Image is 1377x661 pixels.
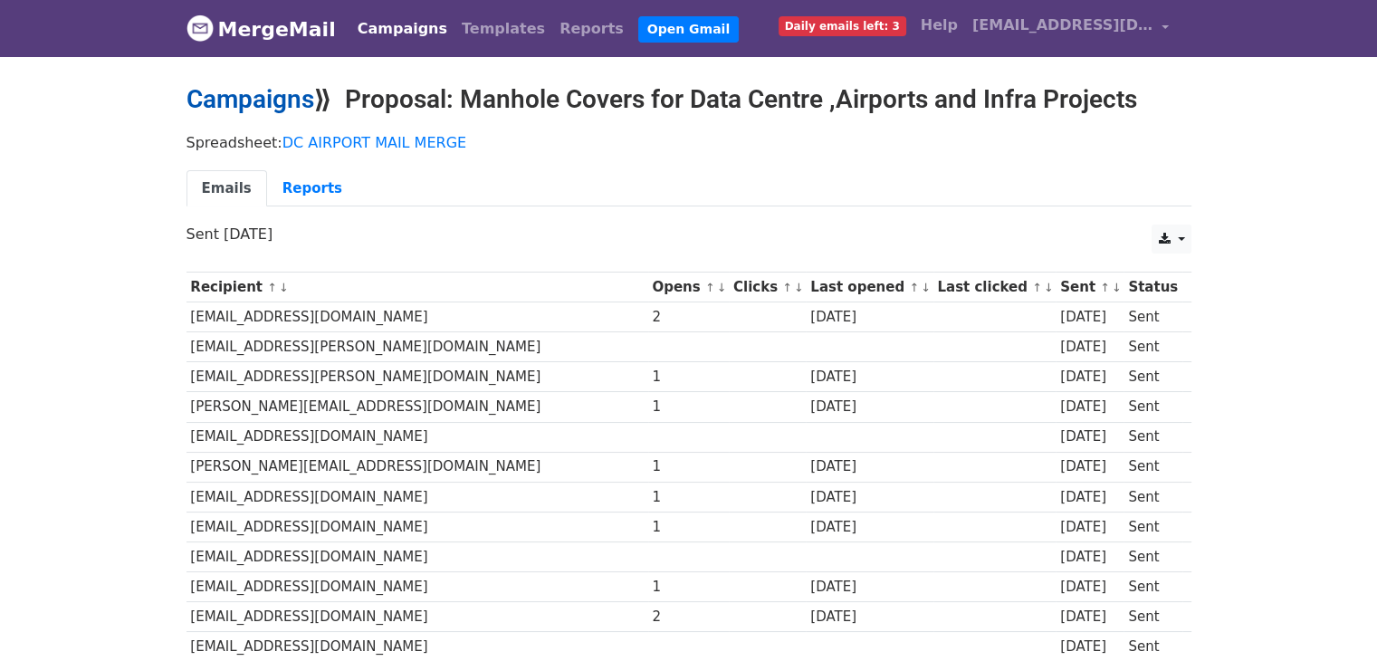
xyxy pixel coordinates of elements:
[1060,637,1120,657] div: [DATE]
[652,487,724,508] div: 1
[810,517,928,538] div: [DATE]
[717,281,727,294] a: ↓
[1044,281,1054,294] a: ↓
[454,11,552,47] a: Templates
[729,273,806,302] th: Clicks
[1124,392,1181,422] td: Sent
[921,281,931,294] a: ↓
[1060,307,1120,328] div: [DATE]
[652,607,724,627] div: 2
[1032,281,1042,294] a: ↑
[186,572,648,602] td: [EMAIL_ADDRESS][DOMAIN_NAME]
[1124,332,1181,362] td: Sent
[186,302,648,332] td: [EMAIL_ADDRESS][DOMAIN_NAME]
[810,397,928,417] div: [DATE]
[186,84,314,114] a: Campaigns
[1060,607,1120,627] div: [DATE]
[1124,452,1181,482] td: Sent
[652,517,724,538] div: 1
[909,281,919,294] a: ↑
[186,14,214,42] img: MergeMail logo
[806,273,932,302] th: Last opened
[1100,281,1110,294] a: ↑
[186,512,648,541] td: [EMAIL_ADDRESS][DOMAIN_NAME]
[186,422,648,452] td: [EMAIL_ADDRESS][DOMAIN_NAME]
[186,170,267,207] a: Emails
[965,7,1177,50] a: [EMAIL_ADDRESS][DOMAIN_NAME]
[913,7,965,43] a: Help
[1124,302,1181,332] td: Sent
[350,11,454,47] a: Campaigns
[652,307,724,328] div: 2
[1060,517,1120,538] div: [DATE]
[810,577,928,598] div: [DATE]
[186,133,1191,152] p: Spreadsheet:
[972,14,1153,36] span: [EMAIL_ADDRESS][DOMAIN_NAME]
[1060,397,1120,417] div: [DATE]
[782,281,792,294] a: ↑
[186,541,648,571] td: [EMAIL_ADDRESS][DOMAIN_NAME]
[279,281,289,294] a: ↓
[186,10,336,48] a: MergeMail
[705,281,715,294] a: ↑
[810,367,928,388] div: [DATE]
[1124,362,1181,392] td: Sent
[186,332,648,362] td: [EMAIL_ADDRESS][PERSON_NAME][DOMAIN_NAME]
[648,273,730,302] th: Opens
[186,482,648,512] td: [EMAIL_ADDRESS][DOMAIN_NAME]
[1124,422,1181,452] td: Sent
[1124,273,1181,302] th: Status
[552,11,631,47] a: Reports
[267,170,358,207] a: Reports
[652,456,724,477] div: 1
[1060,577,1120,598] div: [DATE]
[1060,367,1120,388] div: [DATE]
[638,16,739,43] a: Open Gmail
[1124,512,1181,541] td: Sent
[186,225,1191,244] p: Sent [DATE]
[652,367,724,388] div: 1
[186,84,1191,115] h2: ⟫ Proposal: Manhole Covers for Data Centre ,Airports and Infra Projects
[810,456,928,477] div: [DATE]
[1056,273,1124,302] th: Sent
[186,452,648,482] td: [PERSON_NAME][EMAIL_ADDRESS][DOMAIN_NAME]
[1060,456,1120,477] div: [DATE]
[810,607,928,627] div: [DATE]
[1124,602,1181,632] td: Sent
[1124,572,1181,602] td: Sent
[186,392,648,422] td: [PERSON_NAME][EMAIL_ADDRESS][DOMAIN_NAME]
[1112,281,1122,294] a: ↓
[1060,426,1120,447] div: [DATE]
[771,7,913,43] a: Daily emails left: 3
[779,16,906,36] span: Daily emails left: 3
[1060,547,1120,568] div: [DATE]
[933,273,1057,302] th: Last clicked
[1060,337,1120,358] div: [DATE]
[810,307,928,328] div: [DATE]
[1124,482,1181,512] td: Sent
[282,134,466,151] a: DC AIRPORT MAIL MERGE
[810,487,928,508] div: [DATE]
[186,273,648,302] th: Recipient
[186,362,648,392] td: [EMAIL_ADDRESS][PERSON_NAME][DOMAIN_NAME]
[652,397,724,417] div: 1
[1286,574,1377,661] iframe: Chat Widget
[652,577,724,598] div: 1
[267,281,277,294] a: ↑
[794,281,804,294] a: ↓
[1060,487,1120,508] div: [DATE]
[186,602,648,632] td: [EMAIL_ADDRESS][DOMAIN_NAME]
[1124,541,1181,571] td: Sent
